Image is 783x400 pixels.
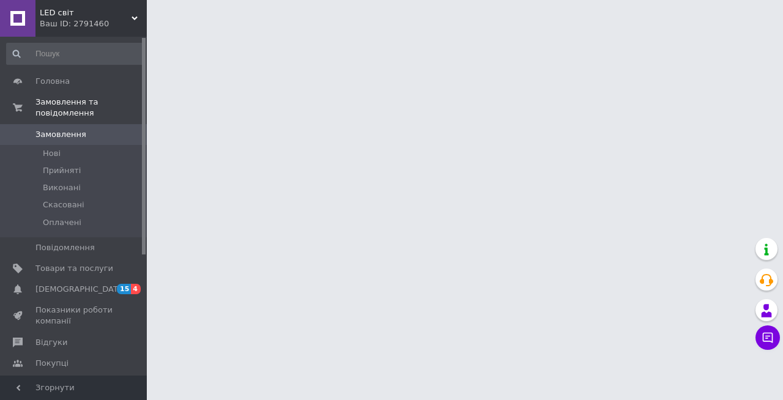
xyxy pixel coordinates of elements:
[35,358,69,369] span: Покупці
[131,284,141,294] span: 4
[35,97,147,119] span: Замовлення та повідомлення
[43,182,81,193] span: Виконані
[40,7,132,18] span: LED світ
[35,337,67,348] span: Відгуки
[43,165,81,176] span: Прийняті
[35,284,126,295] span: [DEMOGRAPHIC_DATA]
[35,129,86,140] span: Замовлення
[35,305,113,327] span: Показники роботи компанії
[35,263,113,274] span: Товари та послуги
[35,76,70,87] span: Головна
[43,148,61,159] span: Нові
[117,284,131,294] span: 15
[35,242,95,253] span: Повідомлення
[43,217,81,228] span: Оплачені
[40,18,147,29] div: Ваш ID: 2791460
[6,43,144,65] input: Пошук
[43,199,84,210] span: Скасовані
[755,325,780,350] button: Чат з покупцем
